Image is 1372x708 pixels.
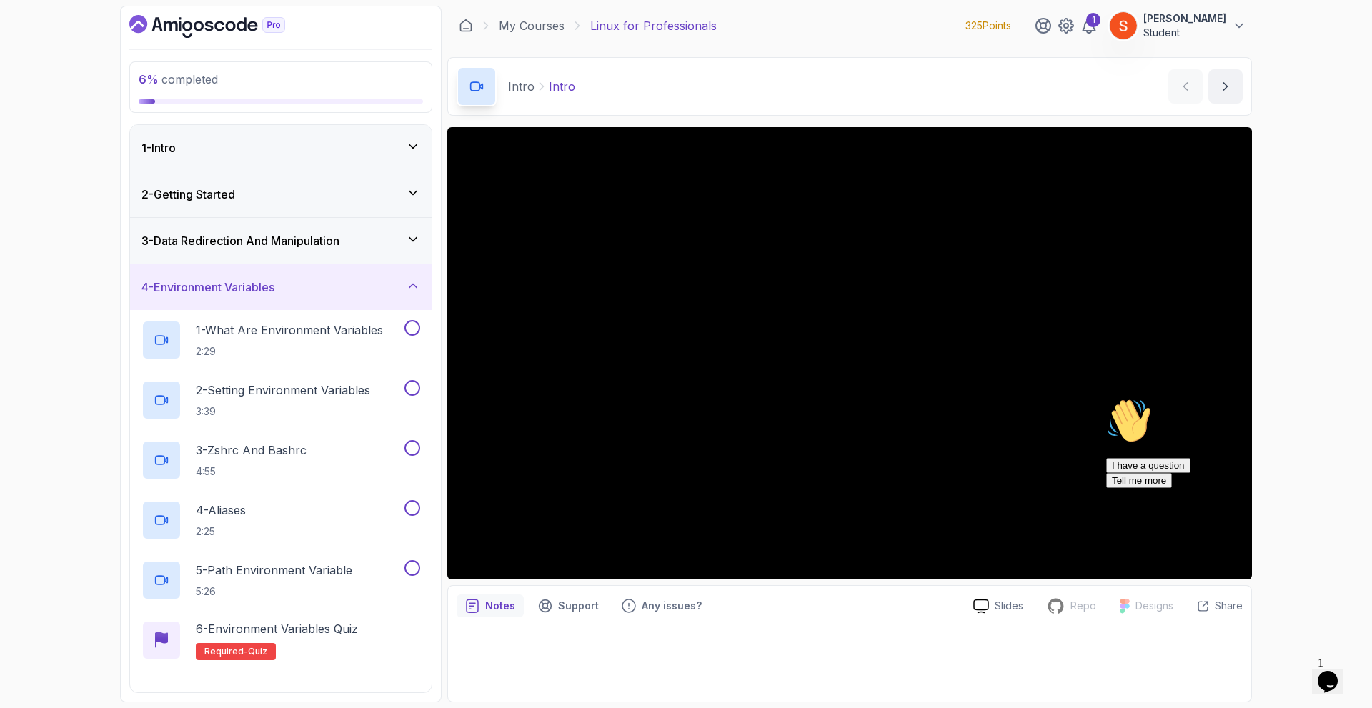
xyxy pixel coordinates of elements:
p: 3:39 [196,404,370,419]
p: 4 - Aliases [196,502,246,519]
iframe: chat widget [1100,392,1358,644]
p: 2 - Setting Environment Variables [196,382,370,399]
p: Support [558,599,599,613]
iframe: 1 - Intro [447,127,1252,579]
p: 4:55 [196,464,307,479]
button: Support button [530,594,607,617]
button: 6-Environment Variables QuizRequired-quiz [141,620,420,660]
img: :wave: [6,6,51,51]
div: 👋Hi! How can we help?I have a questionTell me more [6,6,263,96]
p: 1 - What Are Environment Variables [196,321,383,339]
span: 6 % [139,72,159,86]
a: 1 [1080,17,1098,34]
img: user profile image [1110,12,1137,39]
button: next content [1208,69,1243,104]
p: Linux for Professionals [590,17,717,34]
h3: 1 - Intro [141,139,176,156]
button: 4-Aliases2:25 [141,500,420,540]
p: Intro [549,78,575,95]
button: 3-Zshrc And Bashrc4:55 [141,440,420,480]
button: 5-Path Environment Variable5:26 [141,560,420,600]
span: Hi! How can we help? [6,43,141,54]
button: previous content [1168,69,1203,104]
button: 1-Intro [130,125,432,171]
p: Student [1143,26,1226,40]
p: 5:26 [196,584,352,599]
p: 325 Points [965,19,1011,33]
iframe: chat widget [1312,651,1358,694]
button: 4-Environment Variables [130,264,432,310]
p: Intro [508,78,535,95]
p: Repo [1070,599,1096,613]
h3: 3 - Data Redirection And Manipulation [141,232,339,249]
a: Dashboard [459,19,473,33]
button: I have a question [6,66,90,81]
button: 1-What Are Environment Variables2:29 [141,320,420,360]
p: 5 - Path Environment Variable [196,562,352,579]
a: Dashboard [129,15,318,38]
a: My Courses [499,17,565,34]
p: Notes [485,599,515,613]
span: quiz [248,646,267,657]
a: Slides [962,599,1035,614]
button: Feedback button [613,594,710,617]
p: 6 - Environment Variables Quiz [196,620,358,637]
button: notes button [457,594,524,617]
button: 2-Getting Started [130,171,432,217]
span: Required- [204,646,248,657]
button: 3-Data Redirection And Manipulation [130,218,432,264]
button: Tell me more [6,81,71,96]
h3: 2 - Getting Started [141,186,235,203]
p: Slides [995,599,1023,613]
span: completed [139,72,218,86]
p: 3 - Zshrc And Bashrc [196,442,307,459]
button: user profile image[PERSON_NAME]Student [1109,11,1246,40]
h3: 4 - Environment Variables [141,279,274,296]
button: 2-Setting Environment Variables3:39 [141,380,420,420]
p: [PERSON_NAME] [1143,11,1226,26]
div: 1 [1086,13,1100,27]
p: 2:25 [196,524,246,539]
p: Any issues? [642,599,702,613]
p: 2:29 [196,344,383,359]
